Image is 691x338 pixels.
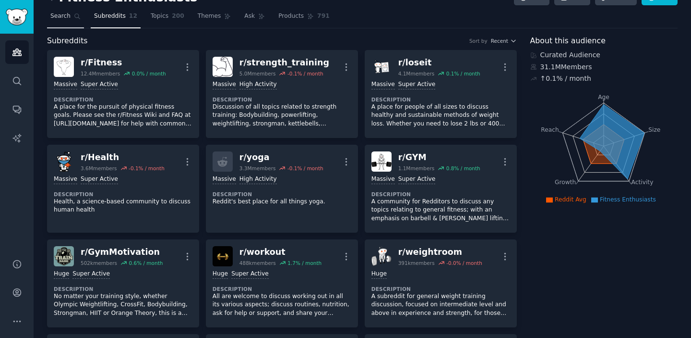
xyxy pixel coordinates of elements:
div: Massive [213,80,236,89]
div: 4.1M members [398,70,435,77]
p: All are welcome to discuss working out in all its various aspects; discuss routines, nutrition, a... [213,292,351,318]
div: r/ Health [81,151,165,163]
span: Subreddits [94,12,126,21]
a: r/yoga3.3Mmembers-0.1% / monthMassiveHigh ActivityDescriptionReddit's best place for all things y... [206,145,358,233]
div: Super Active [231,270,269,279]
p: A place for people of all sizes to discuss healthy and sustainable methods of weight loss. Whethe... [371,103,510,128]
div: r/ weightroom [398,246,482,258]
div: Super Active [72,270,110,279]
div: Super Active [81,80,118,89]
dt: Description [213,191,351,198]
div: Huge [371,270,387,279]
div: Curated Audience [530,50,678,60]
span: Reddit Avg [555,196,586,203]
div: -0.0 % / month [446,260,482,266]
div: High Activity [239,175,277,184]
img: loseit [371,57,392,77]
span: Themes [198,12,221,21]
div: 502k members [81,260,117,266]
dt: Description [54,191,192,198]
div: -0.1 % / month [129,165,165,172]
p: Reddit's best place for all things yoga. [213,198,351,206]
a: strength_trainingr/strength_training5.0Mmembers-0.1% / monthMassiveHigh ActivityDescriptionDiscus... [206,50,358,138]
a: loseitr/loseit4.1Mmembers0.1% / monthMassiveSuper ActiveDescriptionA place for people of all size... [365,50,517,138]
div: r/ GYM [398,151,480,163]
a: workoutr/workout488kmembers1.7% / monthHugeSuper ActiveDescriptionAll are welcome to discuss work... [206,239,358,327]
div: 0.1 % / month [446,70,480,77]
p: Health, a science-based community to discuss human health [54,198,192,214]
span: Products [278,12,304,21]
a: GymMotivationr/GymMotivation502kmembers0.6% / monthHugeSuper ActiveDescriptionNo matter your trai... [47,239,199,327]
div: -0.1 % / month [287,165,323,172]
img: GymMotivation [54,246,74,266]
span: 200 [172,12,184,21]
span: Recent [491,38,508,44]
div: 0.8 % / month [446,165,480,172]
a: Search [47,9,84,28]
span: Search [50,12,71,21]
span: Fitness Enthusiasts [600,196,656,203]
a: Topics200 [147,9,188,28]
span: Subreddits [47,35,88,47]
a: Themes [194,9,235,28]
div: r/ loseit [398,57,480,69]
p: A place for the pursuit of physical fitness goals. Please see the r/Fitness Wiki and FAQ at [URL]... [54,103,192,128]
tspan: Activity [631,179,653,186]
div: 0.6 % / month [129,260,163,266]
div: r/ workout [239,246,322,258]
div: High Activity [239,80,277,89]
div: r/ yoga [239,151,323,163]
img: Health [54,151,74,172]
a: Subreddits12 [91,9,141,28]
div: Massive [54,175,77,184]
a: GYMr/GYM1.1Mmembers0.8% / monthMassiveSuper ActiveDescriptionA community for Redditors to discuss... [365,145,517,233]
img: strength_training [213,57,233,77]
p: No matter your training style, whether Olympic Weightlifting, CrossFit, Bodybuilding, Strongman, ... [54,292,192,318]
span: 791 [317,12,330,21]
a: Fitnessr/Fitness12.4Mmembers0.0% / monthMassiveSuper ActiveDescriptionA place for the pursuit of ... [47,50,199,138]
dt: Description [213,286,351,292]
tspan: Reach [541,126,559,133]
div: -0.1 % / month [287,70,323,77]
div: 31.1M Members [530,62,678,72]
img: GYM [371,151,392,172]
div: 3.3M members [239,165,276,172]
span: Topics [151,12,168,21]
img: weightroom [371,246,392,266]
a: Products791 [275,9,333,28]
div: Super Active [398,175,436,184]
dt: Description [54,286,192,292]
div: 391k members [398,260,435,266]
div: 0.0 % / month [132,70,166,77]
div: Huge [213,270,228,279]
div: Super Active [81,175,118,184]
div: Huge [54,270,69,279]
div: 488k members [239,260,276,266]
dt: Description [371,191,510,198]
span: 12 [129,12,137,21]
div: Massive [213,175,236,184]
div: Sort by [469,38,488,44]
tspan: Age [598,94,609,100]
a: weightroomr/weightroom391kmembers-0.0% / monthHugeDescriptionA subreddit for general weight train... [365,239,517,327]
p: A subreddit for general weight training discussion, focused on intermediate level and above in ex... [371,292,510,318]
dt: Description [371,96,510,103]
img: GummySearch logo [6,9,28,25]
img: workout [213,246,233,266]
tspan: Growth [555,179,576,186]
div: 5.0M members [239,70,276,77]
p: A community for Redditors to discuss any topics relating to general fitness; with an emphasis on ... [371,198,510,223]
tspan: Size [648,126,660,133]
div: ↑ 0.1 % / month [540,74,591,84]
dt: Description [54,96,192,103]
div: 12.4M members [81,70,120,77]
a: Ask [241,9,268,28]
div: 1.7 % / month [287,260,322,266]
div: r/ Fitness [81,57,166,69]
dt: Description [213,96,351,103]
div: r/ strength_training [239,57,329,69]
a: Healthr/Health3.6Mmembers-0.1% / monthMassiveSuper ActiveDescriptionHealth, a science-based commu... [47,145,199,233]
div: r/ GymMotivation [81,246,163,258]
button: Recent [491,38,517,44]
dt: Description [371,286,510,292]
